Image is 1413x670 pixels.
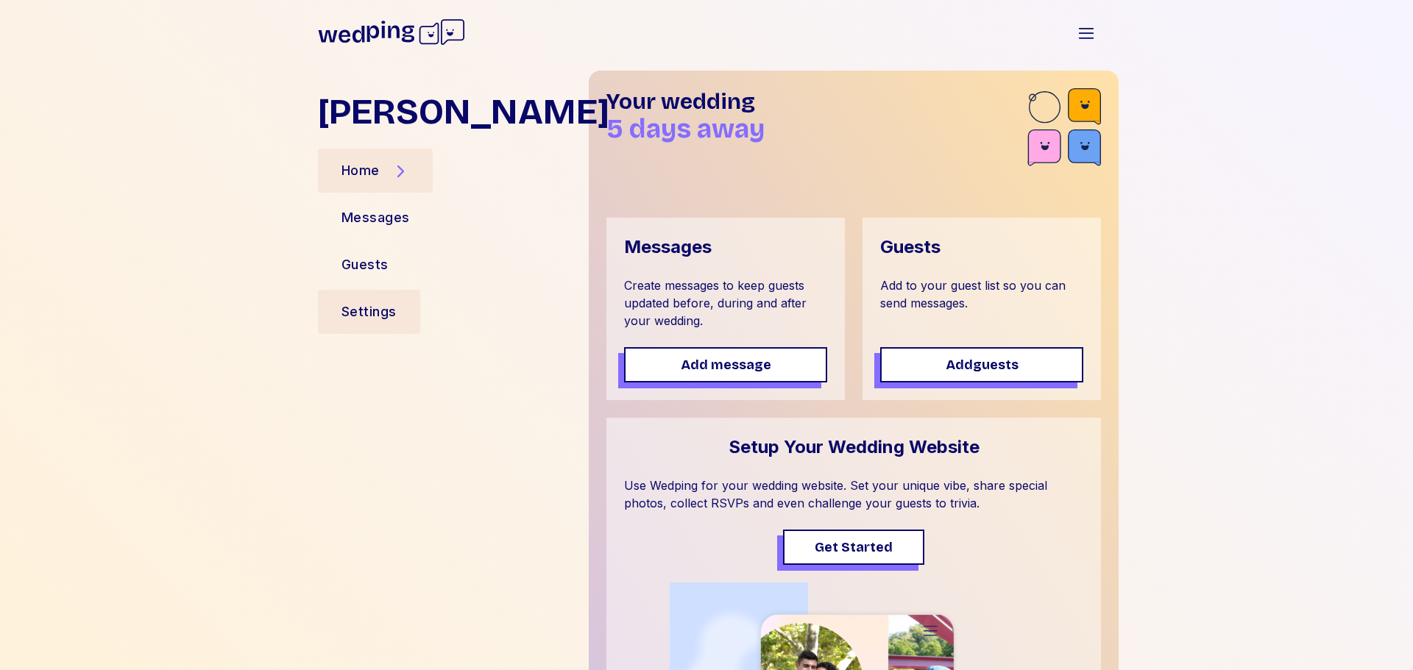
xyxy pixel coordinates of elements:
[341,207,410,228] div: Messages
[606,88,1027,115] h1: Your wedding
[880,277,1083,329] div: Add to your guest list so you can send messages.
[318,94,577,129] h1: [PERSON_NAME]
[880,235,941,259] div: Guests
[624,277,827,329] div: Create messages to keep guests updated before, during and after your wedding.
[341,160,380,181] div: Home
[624,347,827,382] button: Add message
[624,477,1083,512] div: Use Wedping for your wedding website. Set your unique vibe, share special photos, collect RSVPs a...
[729,435,980,459] div: Setup Your Wedding Website
[783,530,924,565] button: Get Started
[341,302,397,322] div: Settings
[880,347,1083,382] button: Addguests
[815,537,893,557] span: Get Started
[681,354,771,375] span: Add message
[946,354,1019,375] span: Add guests
[341,254,389,275] div: Guests
[624,235,712,259] div: Messages
[606,113,765,145] span: 5 days away
[1027,88,1101,171] img: guest-accent-br.svg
